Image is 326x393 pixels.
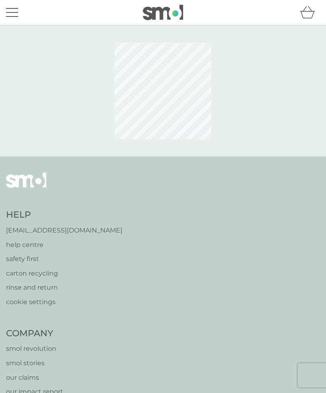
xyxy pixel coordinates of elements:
[6,282,122,293] a: rinse and return
[6,344,92,354] a: smol revolution
[6,327,92,340] h4: Company
[6,240,122,250] a: help centre
[6,209,122,221] h4: Help
[6,173,46,200] img: smol
[300,4,320,21] div: basket
[143,5,183,20] img: smol
[6,225,122,236] a: [EMAIL_ADDRESS][DOMAIN_NAME]
[6,268,122,279] a: carton recycling
[6,358,92,368] a: smol stories
[6,5,18,20] button: menu
[6,372,92,383] a: our claims
[6,297,122,307] a: cookie settings
[6,254,122,264] a: safety first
